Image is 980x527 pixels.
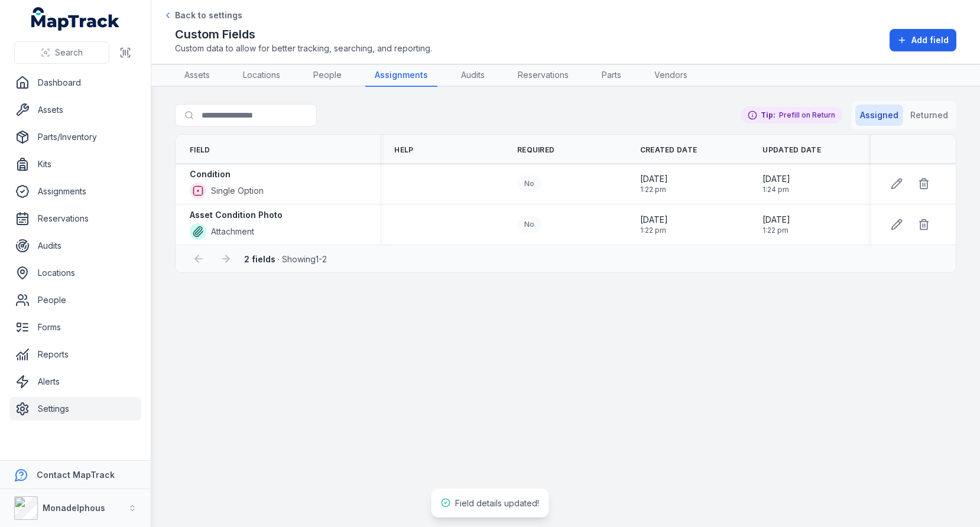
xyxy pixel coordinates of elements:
span: Attachment [211,226,254,238]
span: · Showing 1 - 2 [244,254,327,264]
button: Returned [906,105,953,126]
span: [DATE] [640,173,668,185]
span: 1:22 pm [640,226,668,235]
time: 19/09/2025, 1:22:32 pm [762,214,790,235]
a: Kits [9,152,141,176]
time: 19/09/2025, 1:22:32 pm [640,214,668,235]
div: No [517,175,541,192]
span: [DATE] [762,214,790,226]
a: MapTrack [31,7,120,31]
a: People [9,288,141,312]
a: Assets [9,98,141,122]
strong: Tip: [761,110,775,120]
strong: 2 fields [244,254,275,264]
span: Created Date [640,145,697,155]
a: Reservations [508,64,578,87]
span: 1:24 pm [762,185,790,194]
span: 1:22 pm [640,185,668,194]
span: 1:22 pm [762,226,790,235]
strong: Asset Condition Photo [190,209,283,221]
span: Single Option [211,185,264,197]
a: People [304,64,351,87]
strong: Monadelphous [43,503,105,513]
button: Search [14,41,109,64]
span: Field [190,145,210,155]
span: Required [517,145,554,155]
a: Audits [9,234,141,258]
button: Assigned [855,105,903,126]
span: Updated Date [762,145,821,155]
a: Settings [9,397,141,421]
a: Dashboard [9,71,141,95]
span: Field details updated! [455,498,539,508]
a: Locations [9,261,141,285]
span: Help [394,145,413,155]
a: Forms [9,315,141,339]
a: Parts [592,64,631,87]
span: [DATE] [640,214,668,226]
a: Assignments [365,64,437,87]
a: Alerts [9,370,141,393]
a: Reports [9,343,141,366]
button: Add field [890,29,956,51]
span: Back to settings [175,9,242,21]
span: [DATE] [762,173,790,185]
h2: Custom Fields [175,26,432,43]
strong: Contact MapTrack [37,470,115,480]
a: Vendors [645,64,697,87]
a: Assets [175,64,219,87]
time: 19/09/2025, 1:24:38 pm [762,173,790,194]
div: No [517,216,541,233]
a: Locations [233,64,290,87]
a: Parts/Inventory [9,125,141,149]
span: Add field [911,34,949,46]
span: Search [55,47,83,58]
a: Back to settings [163,9,242,21]
span: Custom data to allow for better tracking, searching, and reporting. [175,43,432,54]
a: Reservations [9,207,141,230]
div: Prefill on Return [741,107,842,123]
a: Assignments [9,180,141,203]
strong: Condition [190,168,231,180]
time: 19/09/2025, 1:22:32 pm [640,173,668,194]
a: Audits [452,64,494,87]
